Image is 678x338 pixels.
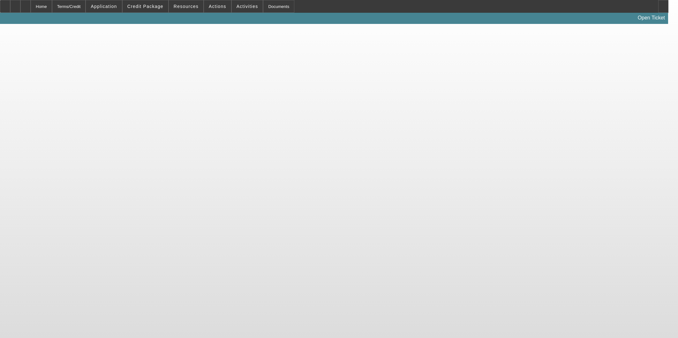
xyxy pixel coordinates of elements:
span: Activities [237,4,258,9]
span: Actions [209,4,226,9]
button: Activities [232,0,263,12]
a: Open Ticket [635,12,667,23]
button: Actions [204,0,231,12]
button: Credit Package [123,0,168,12]
button: Resources [169,0,203,12]
span: Resources [174,4,199,9]
span: Application [91,4,117,9]
span: Credit Package [127,4,163,9]
button: Application [86,0,122,12]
